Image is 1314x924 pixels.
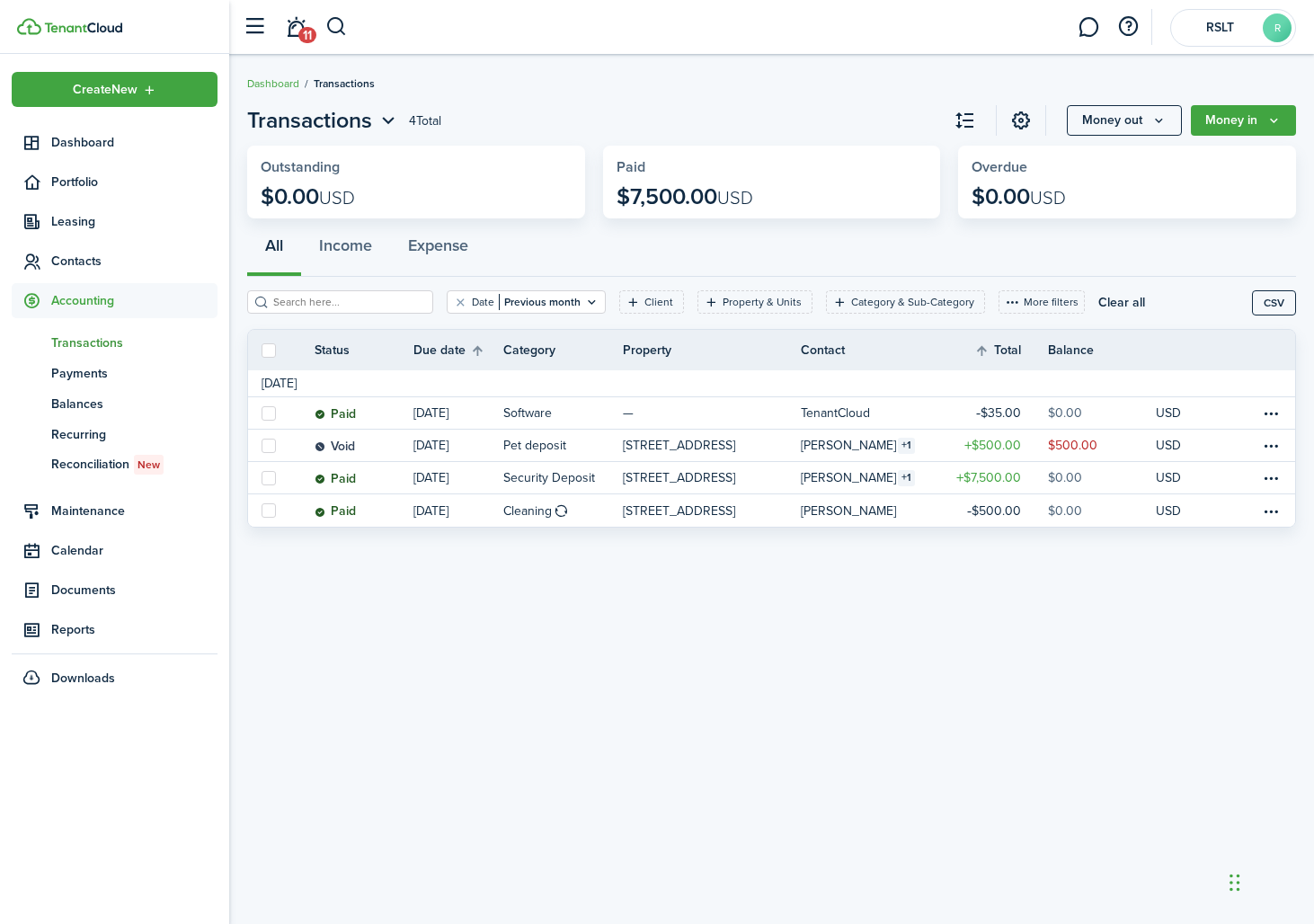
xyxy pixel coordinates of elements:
table-amount-title: $500.00 [964,436,1021,455]
button: Money in [1191,105,1296,136]
th: Category [503,341,623,360]
p: USD [1156,468,1181,487]
p: [DATE] [413,468,448,487]
span: RSLT [1184,22,1256,34]
button: Open menu [1067,105,1182,136]
a: [PERSON_NAME]1 [801,430,940,461]
table-info-title: Security Deposit [503,468,595,487]
span: Reconciliation [51,455,218,475]
widget-stats-title: Outstanding [261,159,572,175]
a: Transactions [12,327,218,358]
button: Income [301,223,390,277]
p: $7,500.00 [617,184,753,209]
span: Create New [73,84,138,96]
th: Sort [413,340,503,361]
a: [PERSON_NAME] [801,494,940,527]
a: Paid [315,494,413,527]
a: Cleaning [503,494,623,527]
iframe: Chat Widget [1224,838,1314,924]
span: Recurring [51,425,218,444]
table-info-title: [PERSON_NAME] [801,468,896,487]
span: Accounting [51,291,218,310]
filter-tag: Open filter [826,290,985,314]
span: Reports [51,620,218,639]
status: Paid [315,472,356,486]
status: Paid [315,504,356,519]
img: TenantCloud [44,22,122,33]
table-amount-title: $7,500.00 [956,468,1021,487]
a: Balances [12,388,218,419]
button: Open sidebar [237,10,271,44]
button: CSV [1252,290,1296,315]
a: [STREET_ADDRESS] [623,462,802,493]
filter-tag-value: Previous month [499,294,581,310]
a: $500.00 [1048,430,1156,461]
a: $500.00 [940,494,1048,527]
a: Paid [315,462,413,493]
table-amount-title: $35.00 [976,404,1021,422]
button: Open menu [247,104,400,137]
a: [DATE] [413,494,503,527]
span: Transactions [314,76,375,92]
a: $35.00 [940,397,1048,429]
th: Status [315,341,413,360]
p: — [623,404,634,422]
span: Payments [51,364,218,383]
a: $0.00 [1048,397,1156,429]
p: [DATE] [413,404,448,422]
a: USD [1156,462,1205,493]
a: [DATE] [413,430,503,461]
a: Security Deposit [503,462,623,493]
a: $7,500.00 [940,462,1048,493]
a: Void [315,430,413,461]
th: Contact [801,341,940,360]
input: Search here... [269,294,427,311]
a: $0.00 [1048,494,1156,527]
p: USD [1156,436,1181,455]
th: Sort [974,340,1048,361]
a: Dashboard [12,125,218,160]
button: Open menu [1191,105,1296,136]
span: Dashboard [51,133,218,152]
a: Software [503,397,623,429]
a: ReconciliationNew [12,449,218,480]
filter-tag: Open filter [447,290,606,314]
p: $0.00 [261,184,355,209]
a: [DATE] [413,462,503,493]
table-profile-info-text: [PERSON_NAME] [801,504,896,519]
span: Maintenance [51,502,218,520]
status: Void [315,440,355,454]
button: Transactions [247,104,400,137]
a: USD [1156,494,1205,527]
a: — [623,397,802,429]
span: USD [717,184,753,211]
p: $0.00 [972,184,1066,209]
filter-tag-label: Client [644,294,673,310]
a: USD [1156,397,1205,429]
header-page-total: 4 Total [409,111,441,130]
th: Property [623,341,802,360]
button: Clear filter [453,295,468,309]
p: [STREET_ADDRESS] [623,436,735,455]
filter-tag: Open filter [697,290,812,314]
table-info-title: Software [503,404,552,422]
a: Notifications [279,4,313,50]
button: Open resource center [1113,12,1143,42]
avatar-text: R [1263,13,1292,42]
filter-tag-label: Category & Sub-Category [851,294,974,310]
table-counter: 1 [898,470,915,486]
table-profile-info-text: TenantCloud [801,406,870,421]
a: Reports [12,612,218,647]
filter-tag-label: Property & Units [723,294,802,310]
table-amount-description: $0.00 [1048,502,1082,520]
table-info-title: Cleaning [503,502,552,520]
table-amount-title: $500.00 [967,502,1021,520]
table-info-title: [PERSON_NAME] [801,436,896,455]
span: 11 [298,27,316,43]
p: [DATE] [413,436,448,455]
a: Paid [315,397,413,429]
a: $500.00 [940,430,1048,461]
a: [STREET_ADDRESS] [623,494,802,527]
button: Expense [390,223,486,277]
